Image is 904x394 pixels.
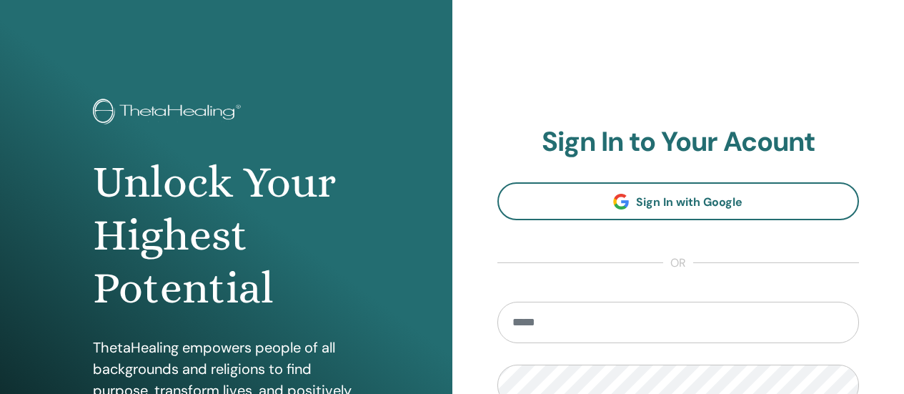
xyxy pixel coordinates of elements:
span: Sign In with Google [636,194,742,210]
a: Sign In with Google [497,182,860,220]
span: or [663,255,693,272]
h1: Unlock Your Highest Potential [93,156,359,315]
h2: Sign In to Your Acount [497,126,860,159]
